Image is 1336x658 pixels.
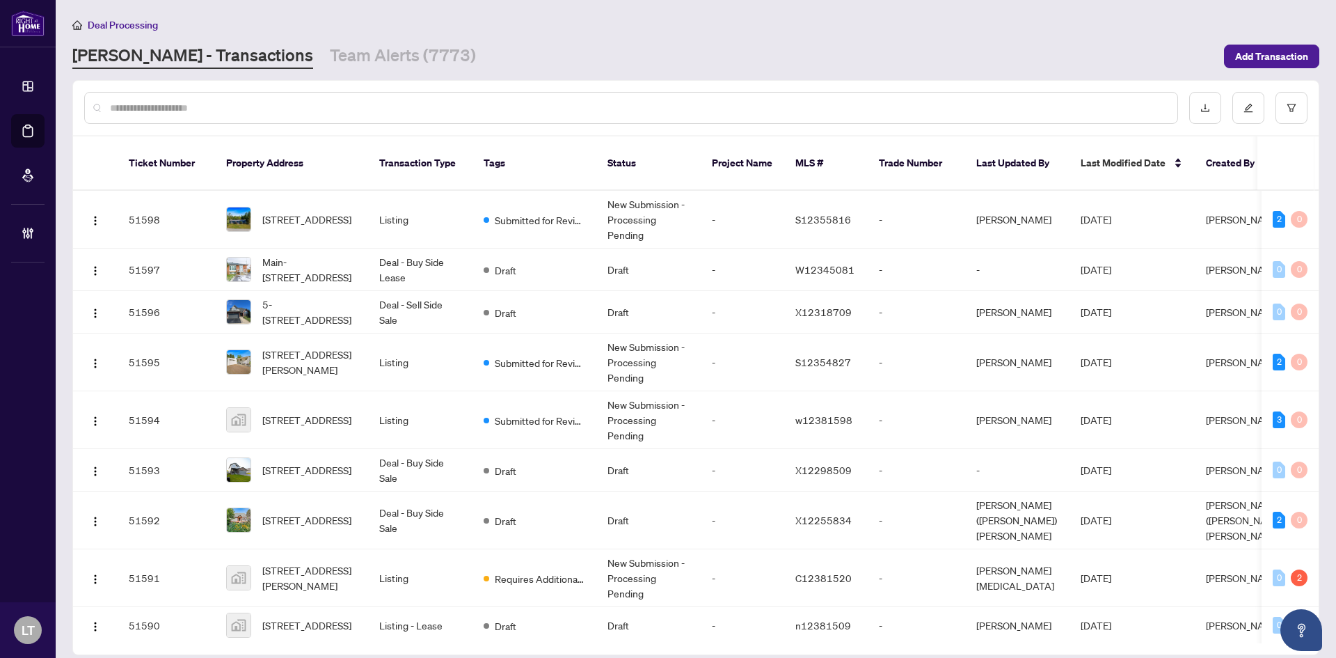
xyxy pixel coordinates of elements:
[1291,211,1307,228] div: 0
[701,492,784,549] td: -
[1081,306,1111,318] span: [DATE]
[84,351,106,373] button: Logo
[868,492,965,549] td: -
[118,449,215,492] td: 51593
[596,391,701,449] td: New Submission - Processing Pending
[965,391,1069,449] td: [PERSON_NAME]
[1273,412,1285,428] div: 3
[227,458,250,482] img: thumbnail-img
[1287,103,1296,113] span: filter
[1273,512,1285,528] div: 2
[701,136,784,191] th: Project Name
[1081,572,1111,584] span: [DATE]
[88,19,158,31] span: Deal Processing
[118,607,215,644] td: 51590
[701,249,784,291] td: -
[701,291,784,334] td: -
[1273,261,1285,278] div: 0
[795,514,852,526] span: X12255834
[1081,356,1111,368] span: [DATE]
[1291,462,1307,478] div: 0
[596,291,701,334] td: Draft
[227,258,250,281] img: thumbnail-img
[118,391,215,449] td: 51594
[868,191,965,249] td: -
[1081,619,1111,632] span: [DATE]
[965,549,1069,607] td: [PERSON_NAME][MEDICAL_DATA]
[1200,103,1210,113] span: download
[495,413,585,428] span: Submitted for Review
[118,549,215,607] td: 51591
[868,607,965,644] td: -
[596,249,701,291] td: Draft
[965,249,1069,291] td: -
[1273,617,1285,634] div: 0
[784,136,868,191] th: MLS #
[368,549,472,607] td: Listing
[1206,414,1281,426] span: [PERSON_NAME]
[495,263,516,278] span: Draft
[118,191,215,249] td: 51598
[701,449,784,492] td: -
[965,136,1069,191] th: Last Updated By
[472,136,596,191] th: Tags
[262,297,357,327] span: 5-[STREET_ADDRESS]
[1275,92,1307,124] button: filter
[227,207,250,231] img: thumbnail-img
[495,463,516,478] span: Draft
[90,416,101,427] img: Logo
[965,191,1069,249] td: [PERSON_NAME]
[495,571,585,586] span: Requires Additional Docs
[1081,464,1111,476] span: [DATE]
[90,516,101,527] img: Logo
[868,449,965,492] td: -
[84,509,106,531] button: Logo
[868,136,965,191] th: Trade Number
[1081,514,1111,526] span: [DATE]
[118,249,215,291] td: 51597
[1273,211,1285,228] div: 2
[596,607,701,644] td: Draft
[495,212,585,228] span: Submitted for Review
[795,414,852,426] span: w12381598
[868,549,965,607] td: -
[795,464,852,476] span: X12298509
[368,492,472,549] td: Deal - Buy Side Sale
[965,492,1069,549] td: [PERSON_NAME] ([PERSON_NAME]) [PERSON_NAME]
[1206,499,1287,542] span: [PERSON_NAME] ([PERSON_NAME]) [PERSON_NAME]
[1206,356,1281,368] span: [PERSON_NAME]
[1206,619,1281,632] span: [PERSON_NAME]
[72,20,82,30] span: home
[118,291,215,334] td: 51596
[227,300,250,324] img: thumbnail-img
[1273,354,1285,370] div: 2
[1189,92,1221,124] button: download
[701,549,784,607] td: -
[90,574,101,585] img: Logo
[795,306,852,318] span: X12318709
[868,291,965,334] td: -
[1273,462,1285,478] div: 0
[1081,155,1166,171] span: Last Modified Date
[1280,609,1322,651] button: Open asap
[1081,213,1111,226] span: [DATE]
[227,613,250,637] img: thumbnail-img
[1195,136,1278,191] th: Created By
[262,462,351,478] span: [STREET_ADDRESS]
[701,607,784,644] td: -
[868,249,965,291] td: -
[965,291,1069,334] td: [PERSON_NAME]
[495,305,516,320] span: Draft
[90,358,101,369] img: Logo
[965,607,1069,644] td: [PERSON_NAME]
[795,356,851,368] span: S12354827
[227,566,250,590] img: thumbnail-img
[1273,304,1285,320] div: 0
[1291,354,1307,370] div: 0
[795,213,851,226] span: S12355816
[84,258,106,281] button: Logo
[596,334,701,391] td: New Submission - Processing Pending
[1206,306,1281,318] span: [PERSON_NAME]
[1081,263,1111,276] span: [DATE]
[227,408,250,432] img: thumbnail-img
